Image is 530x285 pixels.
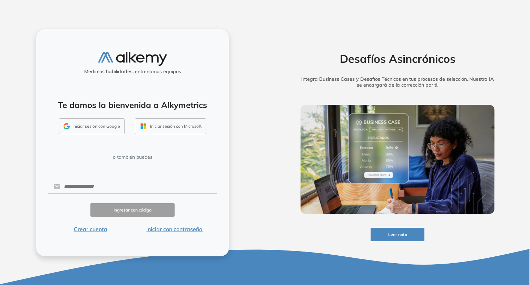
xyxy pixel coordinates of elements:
span: o también puedes [113,154,153,161]
button: Iniciar sesión con Google [59,118,125,134]
div: Widget de chat [406,205,530,285]
button: Ingresar con código [90,203,175,217]
button: Iniciar con contraseña [132,225,217,233]
img: GMAIL_ICON [63,123,70,129]
button: Leer nota [371,228,424,241]
img: img-more-info [301,105,494,214]
img: logo-alkemy [98,52,167,66]
h4: Te damos la bienvenida a Alkymetrics [45,100,220,110]
h2: Desafíos Asincrónicos [290,52,505,65]
h5: Medimos habilidades, entrenamos equipos [39,69,226,75]
button: Crear cuenta [48,225,132,233]
button: Iniciar sesión con Microsoft [135,118,206,134]
img: OUTLOOK_ICON [139,122,147,130]
iframe: Chat Widget [406,205,530,285]
h5: Integra Business Cases y Desafíos Técnicos en tus procesos de selección. Nuestra IA se encargará ... [290,76,505,88]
